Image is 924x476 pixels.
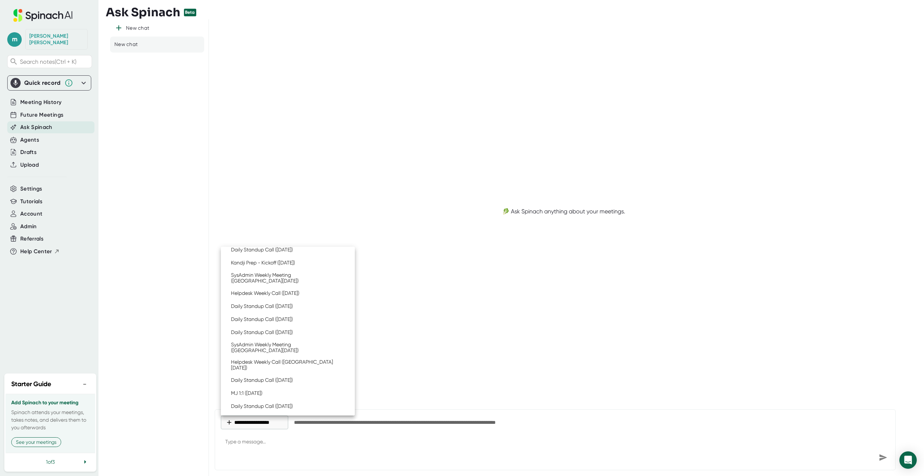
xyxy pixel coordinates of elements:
div: SysAdmin Weekly Meeting ([GEOGRAPHIC_DATA][DATE]) [231,272,337,284]
div: Helpdesk Weekly Call ([DATE]) [231,290,299,296]
div: MJ 1:1 ([DATE]) [231,390,262,396]
div: Daily Standup Call ([DATE]) [231,316,293,322]
div: Daily Standup Call ([DATE]) [231,329,293,335]
div: Open Intercom Messenger [899,451,917,469]
div: Daily Standup Call ([DATE]) [231,247,293,252]
div: Helpdesk Weekly Call ([GEOGRAPHIC_DATA][DATE]) [231,359,337,371]
div: SysAdmin Weekly Meeting ([GEOGRAPHIC_DATA][DATE]) [231,342,337,353]
div: Daily Standup Call ([DATE]) [231,403,293,409]
div: Daily Standup Call ([DATE]) [231,377,293,383]
div: Daily Standup Call ([DATE]) [231,303,293,309]
div: Kandji Prep - Kickoff ([DATE]) [231,260,295,266]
